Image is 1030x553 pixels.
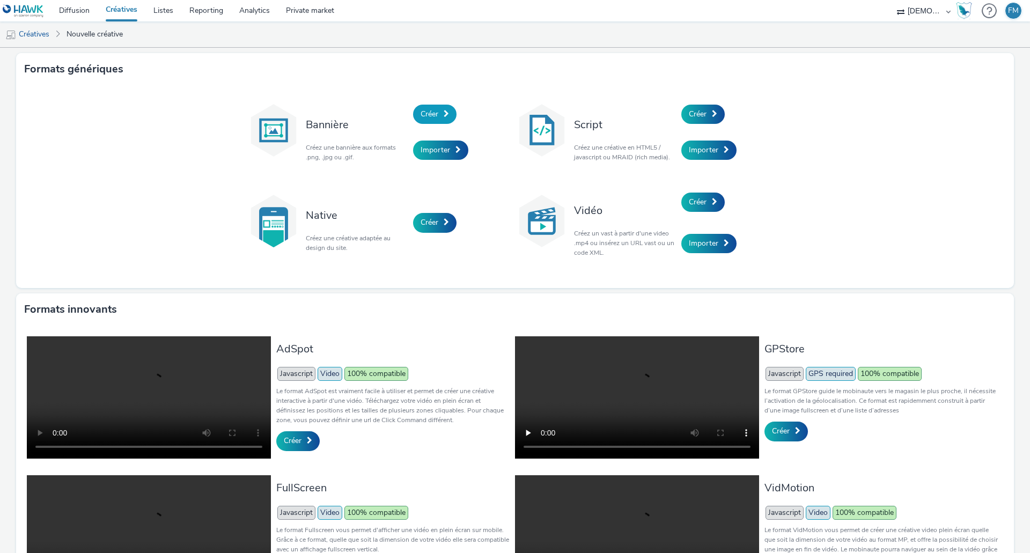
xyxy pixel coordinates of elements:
h3: Script [574,117,676,132]
p: Créez une bannière aux formats .png, .jpg ou .gif. [306,143,408,162]
span: Importer [689,145,718,155]
span: 100% compatible [344,367,408,381]
h3: GPStore [764,342,998,356]
h3: Bannière [306,117,408,132]
p: Le format GPStore guide le mobinaute vers le magasin le plus proche, il nécessite l’activation de... [764,386,998,415]
span: Video [806,506,830,520]
span: Créer [772,426,790,436]
a: Créer [413,105,457,124]
span: Javascript [766,367,804,381]
span: 100% compatible [858,367,922,381]
span: Importer [689,238,718,248]
span: Créer [421,217,438,227]
span: Video [318,506,342,520]
a: Hawk Academy [956,2,976,19]
span: Javascript [277,367,315,381]
h3: FullScreen [276,481,510,495]
span: Javascript [766,506,804,520]
span: Javascript [277,506,315,520]
span: GPS required [806,367,856,381]
a: Créer [413,213,457,232]
span: 100% compatible [344,506,408,520]
h3: Formats innovants [24,301,117,318]
a: Créer [764,422,808,441]
a: Créer [276,431,320,451]
h3: Formats génériques [24,61,123,77]
div: FM [1008,3,1019,19]
h3: Native [306,208,408,223]
span: Importer [421,145,450,155]
span: Créer [689,109,707,119]
img: code.svg [515,104,569,157]
p: Le format AdSpot est vraiment facile à utiliser et permet de créer une créative interactive à par... [276,386,510,425]
img: undefined Logo [3,4,44,18]
img: mobile [5,30,16,40]
a: Importer [681,141,737,160]
a: Importer [681,234,737,253]
span: 100% compatible [833,506,896,520]
h3: AdSpot [276,342,510,356]
img: banner.svg [247,104,300,157]
a: Créer [681,193,725,212]
h3: Vidéo [574,203,676,218]
p: Créez une créative en HTML5 / javascript ou MRAID (rich media). [574,143,676,162]
img: Hawk Academy [956,2,972,19]
span: Créer [421,109,438,119]
span: Créer [689,197,707,207]
img: native.svg [247,194,300,248]
span: Video [318,367,342,381]
p: Créez un vast à partir d'une video .mp4 ou insérez un URL vast ou un code XML. [574,228,676,257]
a: Importer [413,141,468,160]
img: video.svg [515,194,569,248]
a: Créer [681,105,725,124]
h3: VidMotion [764,481,998,495]
a: Nouvelle créative [61,21,128,47]
span: Créer [284,436,301,446]
p: Créez une créative adaptée au design du site. [306,233,408,253]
